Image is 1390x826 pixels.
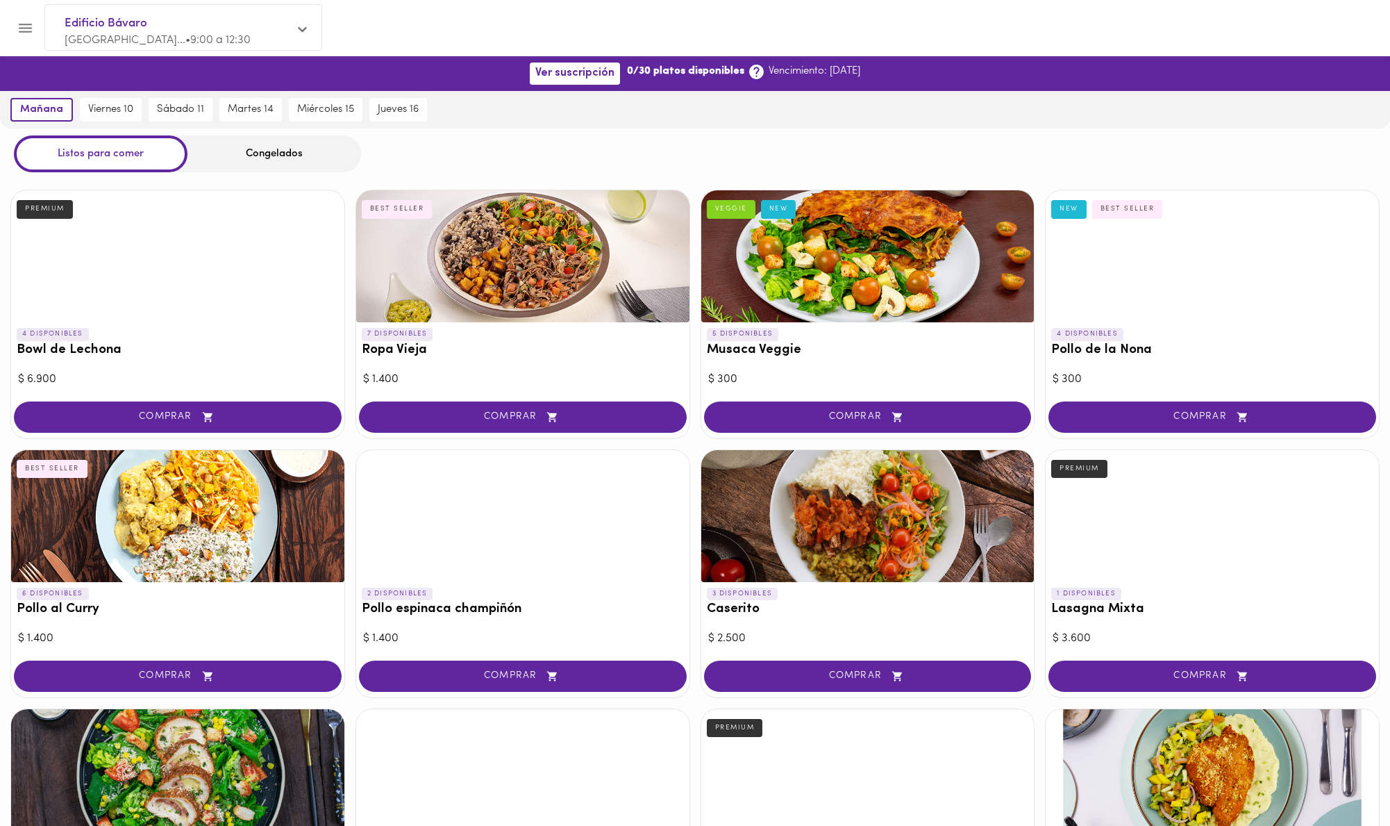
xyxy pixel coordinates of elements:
[708,631,1028,647] div: $ 2.500
[1046,190,1379,322] div: Pollo de la Nona
[1053,372,1372,388] div: $ 300
[376,670,669,682] span: COMPRAR
[1053,631,1372,647] div: $ 3.600
[289,98,362,122] button: miércoles 15
[1051,602,1373,617] h3: Lasagna Mixta
[707,719,763,737] div: PREMIUM
[1048,661,1376,692] button: COMPRAR
[297,104,354,116] span: miércoles 15
[530,63,620,84] button: Ver suscripción
[359,661,687,692] button: COMPRAR
[707,343,1029,358] h3: Musaca Veggie
[17,200,73,218] div: PREMIUM
[1051,328,1123,340] p: 4 DISPONIBLES
[363,372,683,388] div: $ 1.400
[704,661,1032,692] button: COMPRAR
[1048,402,1376,433] button: COMPRAR
[707,200,755,218] div: VEGGIE
[769,64,860,79] p: Vencimiento: [DATE]
[362,602,684,617] h3: Pollo espinaca champiñón
[378,104,419,116] span: jueves 16
[707,588,778,600] p: 3 DISPONIBLES
[359,402,687,433] button: COMPRAR
[18,372,337,388] div: $ 6.900
[535,67,614,80] span: Ver suscripción
[14,661,342,692] button: COMPRAR
[17,602,339,617] h3: Pollo al Curry
[8,11,42,45] button: Menu
[187,135,361,172] div: Congelados
[362,328,433,340] p: 7 DISPONIBLES
[1051,588,1121,600] p: 1 DISPONIBLES
[17,343,339,358] h3: Bowl de Lechona
[1046,450,1379,582] div: Lasagna Mixta
[701,190,1035,322] div: Musaca Veggie
[356,450,689,582] div: Pollo espinaca champiñón
[17,588,89,600] p: 6 DISPONIBLES
[369,98,427,122] button: jueves 16
[80,98,142,122] button: viernes 10
[11,450,344,582] div: Pollo al Curry
[1309,745,1376,812] iframe: Messagebird Livechat Widget
[31,411,324,423] span: COMPRAR
[362,588,433,600] p: 2 DISPONIBLES
[701,450,1035,582] div: Caserito
[219,98,282,122] button: martes 14
[1051,343,1373,358] h3: Pollo de la Nona
[362,200,433,218] div: BEST SELLER
[721,411,1014,423] span: COMPRAR
[627,64,744,79] b: 0/30 platos disponibles
[65,35,251,46] span: [GEOGRAPHIC_DATA]... • 9:00 a 12:30
[31,670,324,682] span: COMPRAR
[707,328,779,340] p: 5 DISPONIBLES
[708,372,1028,388] div: $ 300
[11,190,344,322] div: Bowl de Lechona
[14,402,342,433] button: COMPRAR
[1051,200,1087,218] div: NEW
[14,135,187,172] div: Listos para comer
[1066,670,1359,682] span: COMPRAR
[17,460,87,478] div: BEST SELLER
[1051,460,1107,478] div: PREMIUM
[18,631,337,647] div: $ 1.400
[761,200,796,218] div: NEW
[65,15,288,33] span: Edificio Bávaro
[707,602,1029,617] h3: Caserito
[149,98,212,122] button: sábado 11
[376,411,669,423] span: COMPRAR
[363,631,683,647] div: $ 1.400
[1066,411,1359,423] span: COMPRAR
[20,104,63,116] span: mañana
[1092,200,1163,218] div: BEST SELLER
[157,104,204,116] span: sábado 11
[228,104,274,116] span: martes 14
[17,328,89,340] p: 4 DISPONIBLES
[10,98,73,122] button: mañana
[356,190,689,322] div: Ropa Vieja
[704,402,1032,433] button: COMPRAR
[721,670,1014,682] span: COMPRAR
[88,104,133,116] span: viernes 10
[362,343,684,358] h3: Ropa Vieja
